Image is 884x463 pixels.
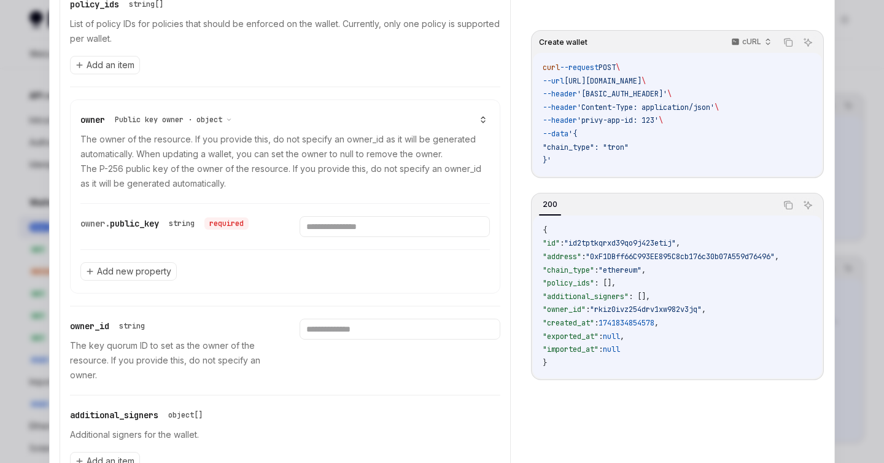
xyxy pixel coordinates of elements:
[70,56,140,74] button: Add an item
[642,76,646,86] span: \
[586,305,590,314] span: :
[543,278,594,288] span: "policy_ids"
[70,427,500,442] p: Additional signers for the wallet.
[70,338,270,383] p: The key quorum ID to set as the owner of the resource. If you provide this, do not specify an owner.
[775,252,779,262] span: ,
[654,318,659,328] span: ,
[204,217,249,230] div: required
[115,115,222,125] span: Public key owner · object
[676,238,680,248] span: ,
[667,89,672,99] span: \
[702,305,706,314] span: ,
[594,278,616,288] span: : [],
[599,318,654,328] span: 1741834854578
[594,318,599,328] span: :
[543,344,599,354] span: "imported_at"
[543,292,629,302] span: "additional_signers"
[543,142,629,152] span: "chain_type": "tron"
[110,218,159,229] span: public_key
[564,238,676,248] span: "id2tptkqrxd39qo9j423etij"
[590,305,702,314] span: "rkiz0ivz254drv1xw982v3jq"
[543,318,594,328] span: "created_at"
[560,63,599,72] span: --request
[603,344,620,354] span: null
[543,63,560,72] span: curl
[80,132,490,191] p: The owner of the resource. If you provide this, do not specify an owner_id as it will be generate...
[599,344,603,354] span: :
[800,197,816,213] button: Ask AI
[539,197,561,212] div: 200
[80,262,177,281] button: Add new property
[543,358,547,368] span: }
[599,265,642,275] span: "ethereum"
[780,197,796,213] button: Copy the contents from the code block
[742,37,761,47] p: cURL
[581,252,586,262] span: :
[70,410,158,421] span: additional_signers
[642,265,646,275] span: ,
[543,252,581,262] span: "address"
[115,114,232,126] button: Public key owner · object
[564,76,642,86] span: [URL][DOMAIN_NAME]
[543,305,586,314] span: "owner_id"
[594,265,599,275] span: :
[543,332,599,341] span: "exported_at"
[560,238,564,248] span: :
[629,292,650,302] span: : [],
[543,225,547,235] span: {
[616,63,620,72] span: \
[543,115,577,125] span: --header
[543,238,560,248] span: "id"
[70,319,150,333] div: owner_id
[577,103,715,112] span: 'Content-Type: application/json'
[543,155,551,165] span: }'
[70,321,109,332] span: owner_id
[599,332,603,341] span: :
[543,89,577,99] span: --header
[80,218,110,229] span: owner.
[97,265,171,278] span: Add new property
[659,115,663,125] span: \
[70,408,207,422] div: additional_signers
[586,252,775,262] span: "0xF1DBff66C993EE895C8cb176c30b07A559d76496"
[543,129,568,139] span: --data
[543,76,564,86] span: --url
[87,59,134,71] span: Add an item
[539,37,587,47] span: Create wallet
[599,63,616,72] span: POST
[800,34,816,50] button: Ask AI
[543,103,577,112] span: --header
[80,114,105,125] span: owner
[70,17,500,46] p: List of policy IDs for policies that should be enforced on the wallet. Currently, only one policy...
[543,265,594,275] span: "chain_type"
[80,112,237,127] div: owner
[620,332,624,341] span: ,
[568,129,577,139] span: '{
[577,115,659,125] span: 'privy-app-id: 123'
[603,332,620,341] span: null
[80,216,249,231] div: owner.public_key
[577,89,667,99] span: '[BASIC_AUTH_HEADER]'
[724,32,777,53] button: cURL
[715,103,719,112] span: \
[780,34,796,50] button: Copy the contents from the code block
